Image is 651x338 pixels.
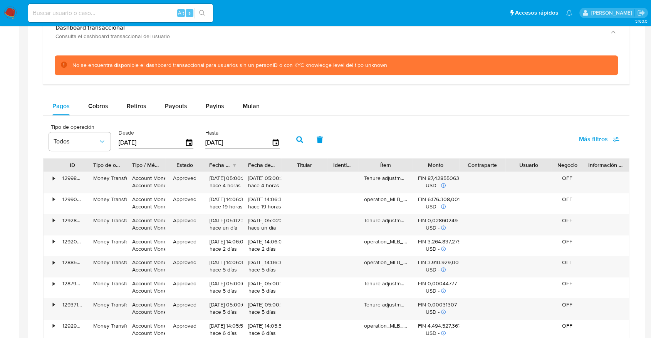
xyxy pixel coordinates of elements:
span: s [188,9,191,17]
button: search-icon [194,8,210,18]
a: Salir [637,9,645,17]
a: Notificaciones [566,10,572,16]
span: Accesos rápidos [515,9,558,17]
p: mercedes.medrano@mercadolibre.com [591,9,634,17]
input: Buscar usuario o caso... [28,8,213,18]
span: Alt [178,9,184,17]
span: 3.163.0 [635,18,647,24]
